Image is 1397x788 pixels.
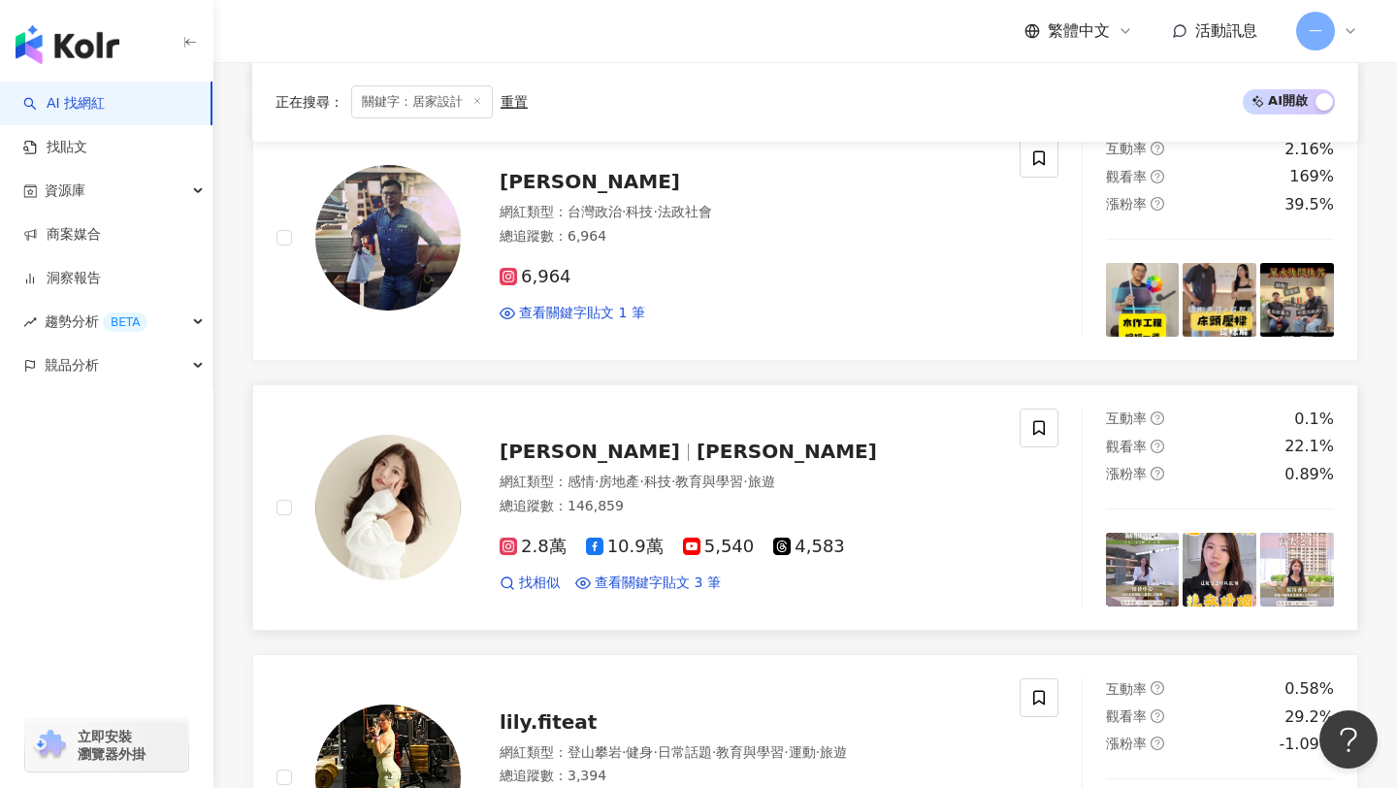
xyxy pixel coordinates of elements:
[103,312,147,332] div: BETA
[1294,409,1334,430] div: 0.1%
[671,474,675,489] span: ·
[500,473,996,492] div: 網紅類型 ：
[252,115,1358,361] a: KOL Avatar[PERSON_NAME]網紅類型：台灣政治·科技·法政社會總追蹤數：6,9646,964查看關鍵字貼文 1 筆互動率question-circle2.16%觀看率quest...
[23,315,37,329] span: rise
[626,204,653,219] span: 科技
[658,204,712,219] span: 法政社會
[25,719,188,772] a: chrome extension立即安裝 瀏覽器外掛
[1284,464,1334,485] div: 0.89%
[315,165,461,311] img: KOL Avatar
[1195,21,1257,40] span: 活動訊息
[1151,467,1164,480] span: question-circle
[500,767,996,786] div: 總追蹤數 ： 3,394
[622,204,626,219] span: ·
[1048,20,1110,42] span: 繁體中文
[1284,436,1334,457] div: 22.1%
[500,170,680,193] span: [PERSON_NAME]
[1151,709,1164,723] span: question-circle
[1151,737,1164,750] span: question-circle
[1106,439,1147,454] span: 觀看率
[568,204,622,219] span: 台灣政治
[716,744,784,760] span: 教育與學習
[351,85,493,118] span: 關鍵字：居家設計
[45,344,99,387] span: 競品分析
[500,267,571,287] span: 6,964
[639,474,643,489] span: ·
[748,474,775,489] span: 旅遊
[712,744,716,760] span: ·
[1151,170,1164,183] span: question-circle
[1151,681,1164,695] span: question-circle
[1106,466,1147,481] span: 漲粉率
[1284,194,1334,215] div: 39.5%
[500,203,996,222] div: 網紅類型 ：
[1151,440,1164,453] span: question-circle
[23,94,105,114] a: searchAI 找網紅
[1106,141,1147,156] span: 互動率
[1106,169,1147,184] span: 觀看率
[1284,678,1334,700] div: 0.58%
[575,574,721,593] a: 查看關鍵字貼文 3 筆
[599,474,639,489] span: 房地產
[500,743,996,763] div: 網紅類型 ：
[683,537,755,557] span: 5,540
[1289,166,1334,187] div: 169%
[252,384,1358,631] a: KOL Avatar[PERSON_NAME][PERSON_NAME]網紅類型：感情·房地產·科技·教育與學習·旅遊總追蹤數：146,8592.8萬10.9萬5,5404,583找相似查看關鍵...
[500,574,560,593] a: 找相似
[622,744,626,760] span: ·
[1319,710,1378,769] iframe: Help Scout Beacon - Open
[1284,139,1334,160] div: 2.16%
[1260,263,1334,337] img: post-image
[784,744,788,760] span: ·
[816,744,820,760] span: ·
[519,574,560,593] span: 找相似
[1106,681,1147,697] span: 互動率
[23,225,101,245] a: 商案媒合
[653,744,657,760] span: ·
[1106,263,1180,337] img: post-image
[789,744,816,760] span: 運動
[1106,410,1147,426] span: 互動率
[519,304,645,323] span: 查看關鍵字貼文 1 筆
[1260,533,1334,607] img: post-image
[315,435,461,580] img: KOL Avatar
[568,474,595,489] span: 感情
[773,537,845,557] span: 4,583
[1106,708,1147,724] span: 觀看率
[500,497,996,516] div: 總追蹤數 ： 146,859
[45,169,85,213] span: 資源庫
[595,474,599,489] span: ·
[595,574,721,593] span: 查看關鍵字貼文 3 筆
[697,440,877,463] span: [PERSON_NAME]
[1151,197,1164,211] span: question-circle
[500,227,996,246] div: 總追蹤數 ： 6,964
[743,474,747,489] span: ·
[568,744,622,760] span: 登山攀岩
[1106,533,1180,607] img: post-image
[675,474,743,489] span: 教育與學習
[626,744,653,760] span: 健身
[31,730,69,761] img: chrome extension
[500,710,597,734] span: lily.fiteat
[1151,411,1164,425] span: question-circle
[500,537,567,557] span: 2.8萬
[1106,196,1147,212] span: 漲粉率
[45,300,147,344] span: 趨勢分析
[586,537,664,557] span: 10.9萬
[1284,706,1334,728] div: 29.2%
[23,269,101,288] a: 洞察報告
[276,94,343,110] span: 正在搜尋 ：
[653,204,657,219] span: ·
[1151,142,1164,155] span: question-circle
[1183,263,1256,337] img: post-image
[1279,734,1334,755] div: -1.09%
[1183,533,1256,607] img: post-image
[658,744,712,760] span: 日常話題
[1106,736,1147,751] span: 漲粉率
[500,440,680,463] span: [PERSON_NAME]
[1309,20,1322,42] span: 一
[501,94,528,110] div: 重置
[23,138,87,157] a: 找貼文
[500,304,645,323] a: 查看關鍵字貼文 1 筆
[644,474,671,489] span: 科技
